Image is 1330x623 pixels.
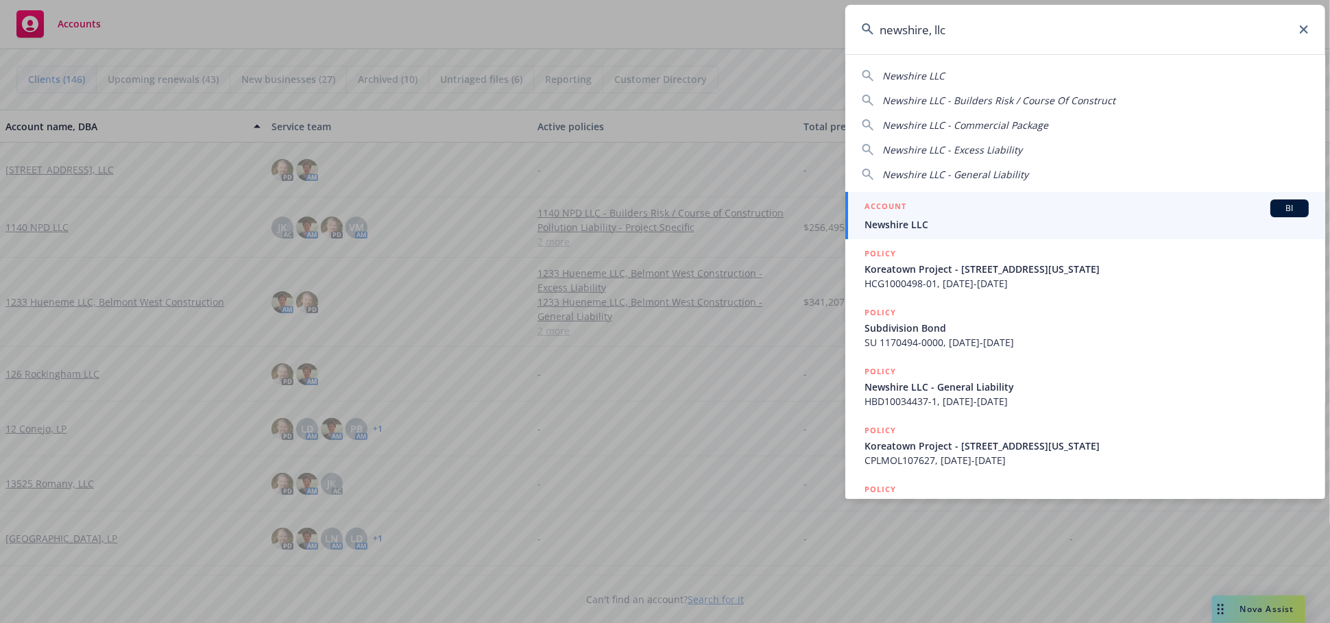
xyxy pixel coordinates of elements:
span: CPLMOL107627, [DATE]-[DATE] [864,453,1309,467]
span: Newshire LLC - General Liability [864,380,1309,394]
span: Newshire LLC - Commercial Package [882,119,1048,132]
a: POLICYKoreatown Project - [STREET_ADDRESS][US_STATE]CPLMOL107627, [DATE]-[DATE] [845,416,1325,475]
span: Newshire LLC [864,217,1309,232]
span: Subdivision Bond [864,321,1309,335]
span: Newshire LLC - Excess Liability [882,143,1022,156]
h5: ACCOUNT [864,199,906,216]
span: HCG1000498-01, [DATE]-[DATE] [864,276,1309,291]
a: ACCOUNTBINewshire LLC [845,192,1325,239]
span: HBD10034437-1, [DATE]-[DATE] [864,394,1309,408]
span: SU 1170494-0000, [DATE]-[DATE] [864,335,1309,350]
h5: POLICY [864,365,896,378]
h5: POLICY [864,306,896,319]
span: Koreatown Project - [STREET_ADDRESS][US_STATE] [864,439,1309,453]
h5: POLICY [864,247,896,260]
a: POLICYSubdivision Bond - $207,000 [845,475,1325,534]
a: POLICYSubdivision BondSU 1170494-0000, [DATE]-[DATE] [845,298,1325,357]
span: Subdivision Bond - $207,000 [864,498,1309,512]
span: Newshire LLC - Builders Risk / Course Of Construct [882,94,1115,107]
h5: POLICY [864,482,896,496]
a: POLICYNewshire LLC - General LiabilityHBD10034437-1, [DATE]-[DATE] [845,357,1325,416]
h5: POLICY [864,424,896,437]
span: Newshire LLC [882,69,945,82]
a: POLICYKoreatown Project - [STREET_ADDRESS][US_STATE]HCG1000498-01, [DATE]-[DATE] [845,239,1325,298]
span: BI [1276,202,1303,215]
input: Search... [845,5,1325,54]
span: Newshire LLC - General Liability [882,168,1028,181]
span: Koreatown Project - [STREET_ADDRESS][US_STATE] [864,262,1309,276]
